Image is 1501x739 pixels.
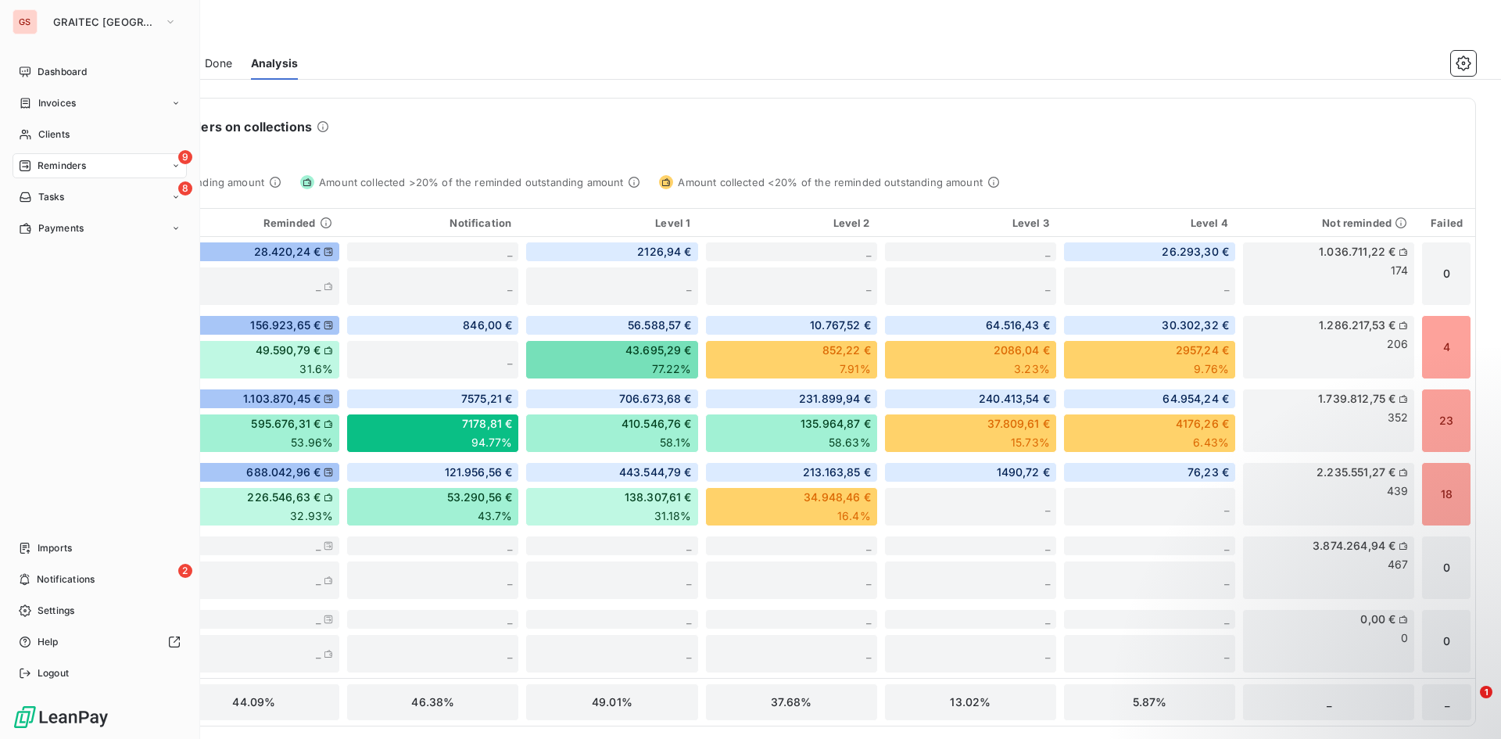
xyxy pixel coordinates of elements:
span: _ [866,539,871,552]
span: _ [1045,539,1050,552]
div: 18 [1421,462,1471,526]
span: 231.899,94 € [799,391,871,407]
div: 49.01% [525,683,698,721]
span: 28.420,24 € [254,244,321,260]
span: _ [1224,500,1229,513]
span: 56.588,57 € [628,317,692,333]
div: Failed [1428,217,1466,229]
span: 3.874.264,94 € [1313,538,1395,554]
span: Settings [38,604,74,618]
span: 53.290,56 € [447,490,513,505]
span: Notification [450,217,511,229]
span: _ [1045,573,1050,587]
span: _ [507,245,512,258]
div: 4 [1421,315,1471,379]
span: 3.23% [1014,361,1050,377]
div: 13.02% [884,683,1057,721]
span: Level 1 [655,217,690,229]
span: 439 [1387,483,1408,499]
span: 1.286.217,53 € [1319,317,1395,333]
div: 0 [1421,242,1471,306]
span: 2 [178,564,192,578]
span: _ [866,245,871,258]
span: 76,23 € [1188,465,1229,480]
span: _ [1224,573,1229,587]
span: 1.103.870,45 € [243,391,321,407]
span: 6.43% [1193,435,1229,450]
span: Reminders [38,159,86,173]
span: Amount collected >20% of the reminded outstanding amount [319,176,623,188]
span: 174 [1391,263,1408,278]
span: 53.96% [291,435,333,450]
span: 240.413,54 € [979,391,1050,407]
span: 7.91% [840,361,871,377]
div: Reminded [174,217,332,229]
span: _ [316,573,321,587]
span: _ [507,279,512,292]
span: 2126,94 € [637,244,691,260]
span: 688.042,96 € [246,465,321,480]
span: 852,22 € [822,343,871,358]
span: _ [686,612,691,626]
span: 58.63% [829,435,871,450]
span: Imports [38,541,72,555]
span: Amount collected <20% of the reminded outstanding amount [678,176,982,188]
span: _ [507,573,512,587]
div: _ [1242,683,1415,721]
span: 58.1% [660,435,692,450]
div: Not reminded [1248,217,1407,229]
a: Help [13,630,187,655]
div: 44.09% [168,683,341,721]
div: 0 [1421,536,1471,600]
img: Logo LeanPay [13,705,109,730]
span: 226.546,63 € [247,490,321,505]
span: Done [205,56,232,71]
span: 156.923,65 € [250,317,321,333]
span: _ [507,353,512,366]
div: GS [13,9,38,34]
span: 121.956,56 € [445,465,513,480]
span: 64.954,24 € [1162,391,1229,407]
span: 94.77% [471,435,513,450]
span: 846,00 € [463,317,512,333]
span: 7575,21 € [461,391,512,407]
span: 1.739.812,75 € [1318,391,1395,407]
span: 595.676,31 € [251,416,321,432]
span: 1 [1480,686,1492,698]
span: 16.4% [837,508,871,524]
span: _ [866,573,871,587]
span: _ [507,539,512,552]
span: 352 [1388,410,1408,425]
span: 43.7% [478,508,513,524]
span: 7178,81 € [462,416,512,432]
span: _ [316,539,321,552]
span: 31.18% [654,508,692,524]
span: Logout [38,666,69,680]
h6: Impact of reminders on collections [95,117,312,136]
span: _ [316,279,321,292]
span: 213.163,85 € [803,465,871,480]
span: _ [866,279,871,292]
span: _ [1045,245,1050,258]
span: 15.73% [1011,435,1050,450]
span: Invoices [38,96,76,110]
span: _ [866,612,871,626]
span: 31.6% [299,361,333,377]
span: 37.809,61 € [987,416,1050,432]
span: Analysis [251,56,298,71]
span: _ [1045,500,1050,513]
span: _ [1045,279,1050,292]
span: 34.948,46 € [804,490,871,505]
span: _ [316,612,321,626]
span: 43.695,29 € [625,343,692,358]
span: Payments [38,221,84,235]
span: 2.235.551,27 € [1317,465,1395,480]
span: Clients [38,127,70,142]
span: Notifications [37,572,95,587]
span: 9.76% [1194,361,1229,377]
span: 467 [1388,557,1408,572]
span: 2957,24 € [1176,343,1229,358]
span: _ [686,647,691,660]
span: 30.302,32 € [1162,317,1229,333]
span: _ [507,612,512,626]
